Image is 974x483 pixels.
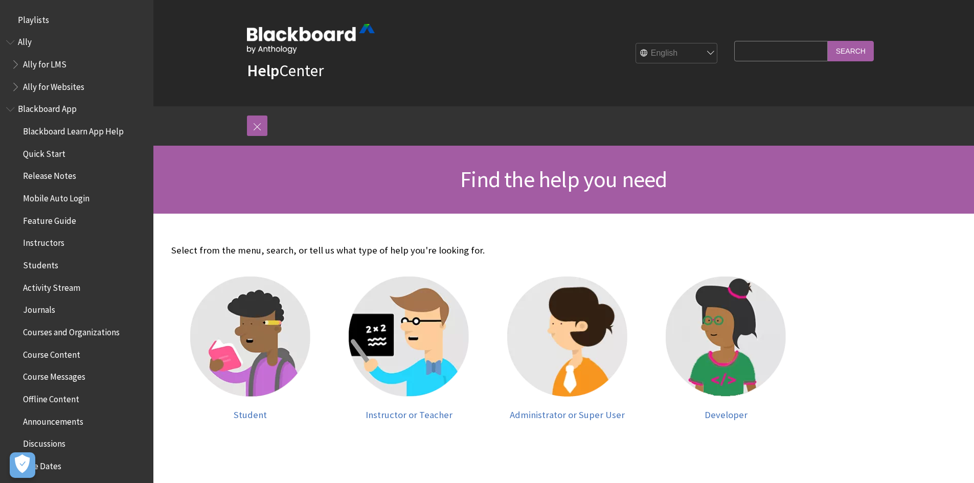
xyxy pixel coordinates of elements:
input: Search [828,41,874,61]
span: Ally for LMS [23,56,66,70]
a: Student Student [182,277,320,420]
span: Student [234,409,267,421]
span: Instructor or Teacher [366,409,452,421]
nav: Book outline for Anthology Ally Help [6,34,147,96]
span: Blackboard Learn App Help [23,123,124,136]
span: Offline Content [23,390,79,404]
a: Developer [657,277,795,420]
nav: Book outline for Playlists [6,11,147,29]
span: Activity Stream [23,279,80,293]
select: Site Language Selector [636,43,718,64]
span: Announcements [23,413,83,427]
p: Select from the menu, search, or tell us what type of help you're looking for. [171,244,805,257]
a: HelpCenter [247,60,324,81]
span: Playlists [18,11,49,25]
span: Course Content [23,346,80,360]
a: Administrator Administrator or Super User [499,277,637,420]
span: Release Notes [23,168,76,181]
img: Blackboard by Anthology [247,24,375,54]
strong: Help [247,60,279,81]
img: Student [190,277,310,397]
span: Find the help you need [460,165,667,193]
span: Feature Guide [23,212,76,226]
span: Course Messages [23,369,85,382]
span: Ally for Websites [23,78,84,92]
span: Mobile Auto Login [23,190,89,203]
span: Ally [18,34,32,48]
span: Developer [705,409,748,421]
button: Open Preferences [10,452,35,478]
span: Quick Start [23,145,65,159]
span: Due Dates [23,457,61,471]
span: Instructors [23,235,64,248]
img: Administrator [507,277,627,397]
span: Blackboard App [18,101,77,114]
span: Journals [23,302,55,315]
a: Instructor Instructor or Teacher [340,277,478,420]
img: Instructor [349,277,469,397]
span: Administrator or Super User [510,409,625,421]
span: Students [23,257,58,270]
span: Courses and Organizations [23,324,120,337]
span: Discussions [23,435,65,449]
